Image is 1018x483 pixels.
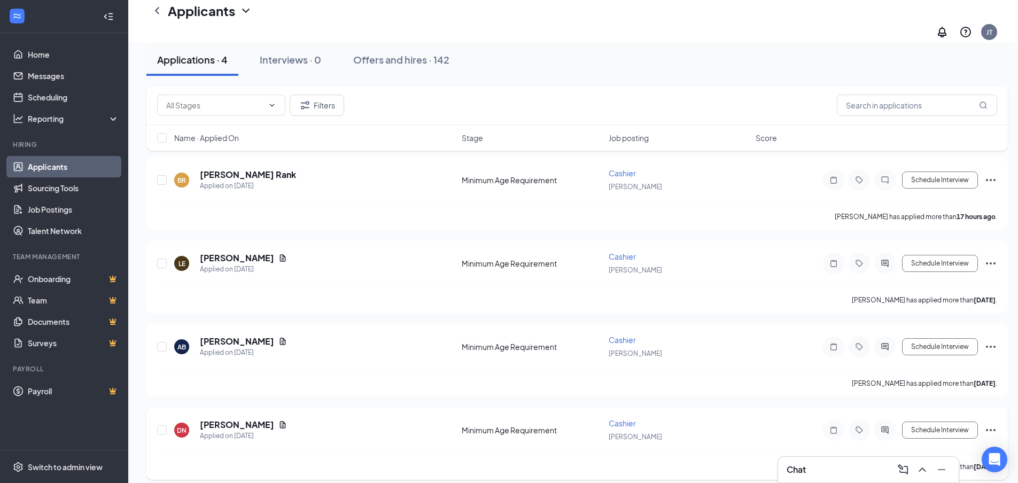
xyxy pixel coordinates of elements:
[935,463,948,476] svg: Minimize
[609,266,662,274] span: [PERSON_NAME]
[879,342,891,351] svg: ActiveChat
[853,259,866,268] svg: Tag
[13,252,117,261] div: Team Management
[462,341,602,352] div: Minimum Age Requirement
[974,296,996,304] b: [DATE]
[200,336,274,347] h5: [PERSON_NAME]
[200,181,296,191] div: Applied on [DATE]
[609,335,636,345] span: Cashier
[853,176,866,184] svg: Tag
[28,220,119,241] a: Talent Network
[879,259,891,268] svg: ActiveChat
[827,426,840,434] svg: Note
[609,183,662,191] span: [PERSON_NAME]
[166,99,263,111] input: All Stages
[13,140,117,149] div: Hiring
[462,425,602,435] div: Minimum Age Requirement
[897,463,910,476] svg: ComposeMessage
[827,342,840,351] svg: Note
[290,95,344,116] button: Filter Filters
[933,461,950,478] button: Minimize
[609,168,636,178] span: Cashier
[200,431,287,441] div: Applied on [DATE]
[895,461,912,478] button: ComposeMessage
[28,332,119,354] a: SurveysCrown
[902,338,978,355] button: Schedule Interview
[28,113,120,124] div: Reporting
[609,433,662,441] span: [PERSON_NAME]
[879,176,891,184] svg: ChatInactive
[974,379,996,387] b: [DATE]
[28,199,119,220] a: Job Postings
[177,426,186,435] div: DN
[151,4,164,17] svg: ChevronLeft
[982,447,1007,472] div: Open Intercom Messenger
[936,26,949,38] svg: Notifications
[260,53,321,66] div: Interviews · 0
[462,133,483,143] span: Stage
[609,418,636,428] span: Cashier
[914,461,931,478] button: ChevronUp
[984,257,997,270] svg: Ellipses
[902,255,978,272] button: Schedule Interview
[174,133,239,143] span: Name · Applied On
[835,212,997,221] p: [PERSON_NAME] has applied more than .
[609,133,649,143] span: Job posting
[28,268,119,290] a: OnboardingCrown
[787,464,806,476] h3: Chat
[28,290,119,311] a: TeamCrown
[979,101,988,110] svg: MagnifyingGlass
[852,379,997,388] p: [PERSON_NAME] has applied more than .
[974,463,996,471] b: [DATE]
[827,176,840,184] svg: Note
[28,177,119,199] a: Sourcing Tools
[299,99,312,112] svg: Filter
[916,463,929,476] svg: ChevronUp
[609,252,636,261] span: Cashier
[200,169,296,181] h5: [PERSON_NAME] Rank
[177,342,186,352] div: AB
[157,53,228,66] div: Applications · 4
[959,26,972,38] svg: QuestionInfo
[13,462,24,472] svg: Settings
[984,424,997,437] svg: Ellipses
[902,422,978,439] button: Schedule Interview
[353,53,449,66] div: Offers and hires · 142
[239,4,252,17] svg: ChevronDown
[168,2,235,20] h1: Applicants
[837,95,997,116] input: Search in applications
[12,11,22,21] svg: WorkstreamLogo
[28,380,119,402] a: PayrollCrown
[278,337,287,346] svg: Document
[200,347,287,358] div: Applied on [DATE]
[28,156,119,177] a: Applicants
[986,28,992,37] div: JT
[852,295,997,305] p: [PERSON_NAME] has applied more than .
[200,419,274,431] h5: [PERSON_NAME]
[28,462,103,472] div: Switch to admin view
[28,87,119,108] a: Scheduling
[13,113,24,124] svg: Analysis
[178,259,185,268] div: LE
[103,11,114,22] svg: Collapse
[984,174,997,186] svg: Ellipses
[902,172,978,189] button: Schedule Interview
[853,342,866,351] svg: Tag
[28,65,119,87] a: Messages
[984,340,997,353] svg: Ellipses
[462,175,602,185] div: Minimum Age Requirement
[462,258,602,269] div: Minimum Age Requirement
[268,101,276,110] svg: ChevronDown
[756,133,777,143] span: Score
[28,44,119,65] a: Home
[177,176,186,185] div: BR
[13,364,117,373] div: Payroll
[28,311,119,332] a: DocumentsCrown
[957,213,996,221] b: 17 hours ago
[278,254,287,262] svg: Document
[879,426,891,434] svg: ActiveChat
[278,420,287,429] svg: Document
[200,264,287,275] div: Applied on [DATE]
[200,252,274,264] h5: [PERSON_NAME]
